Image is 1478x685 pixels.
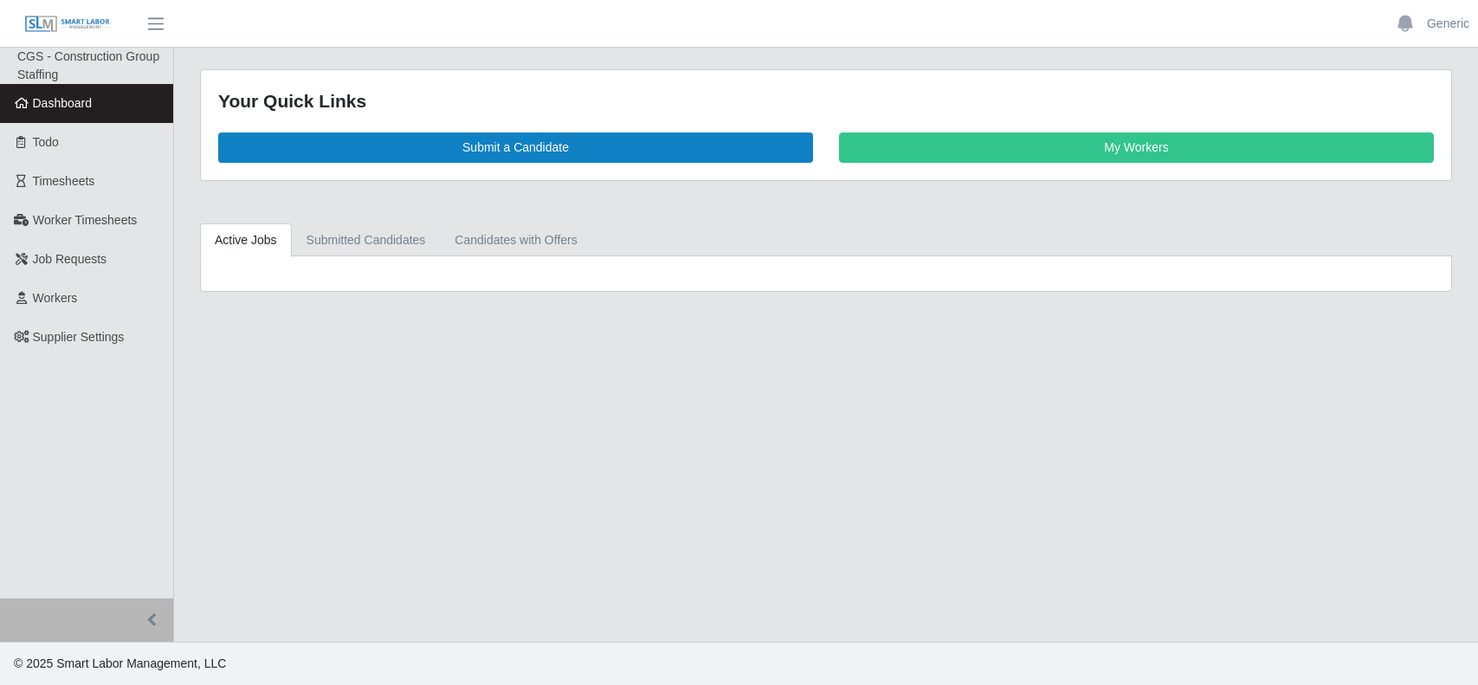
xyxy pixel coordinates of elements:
span: Dashboard [33,96,93,110]
a: My Workers [839,132,1434,163]
a: Active Jobs [200,223,292,257]
span: Todo [33,135,59,149]
a: Generic [1427,15,1469,33]
div: Your Quick Links [218,87,1434,115]
span: Timesheets [33,174,95,188]
a: Submit a Candidate [218,132,813,163]
span: Worker Timesheets [33,213,137,227]
span: CGS - Construction Group Staffing [17,49,159,81]
span: Workers [33,291,78,305]
span: Job Requests [33,252,107,266]
a: Submitted Candidates [292,223,441,257]
span: Supplier Settings [33,330,125,344]
img: SLM Logo [24,15,111,34]
a: Candidates with Offers [440,223,591,257]
span: © 2025 Smart Labor Management, LLC [14,656,226,670]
